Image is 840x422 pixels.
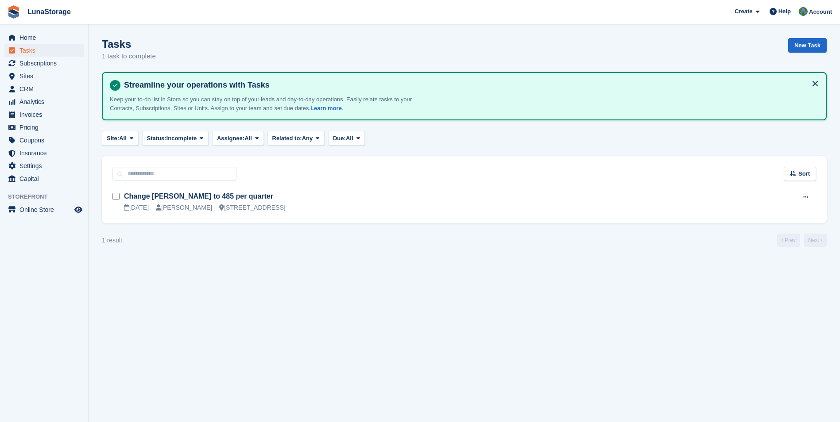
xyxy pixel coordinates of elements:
[24,4,74,19] a: LunaStorage
[272,134,302,143] span: Related to:
[102,236,122,245] div: 1 result
[124,203,149,212] div: [DATE]
[777,234,800,247] a: Previous
[102,51,156,61] p: 1 task to complete
[7,5,20,19] img: stora-icon-8386f47178a22dfd0bd8f6a31ec36ba5ce8667c1dd55bd0f319d3a0aa187defe.svg
[735,7,752,16] span: Create
[798,169,810,178] span: Sort
[4,31,84,44] a: menu
[217,134,244,143] span: Assignee:
[775,234,828,247] nav: Page
[19,108,73,121] span: Invoices
[310,105,342,111] a: Learn more
[4,96,84,108] a: menu
[302,134,313,143] span: Any
[4,173,84,185] a: menu
[244,134,252,143] span: All
[19,57,73,69] span: Subscriptions
[788,38,827,53] a: New Task
[809,8,832,16] span: Account
[19,83,73,95] span: CRM
[19,160,73,172] span: Settings
[120,80,819,90] h4: Streamline your operations with Tasks
[119,134,127,143] span: All
[107,134,119,143] span: Site:
[110,95,420,112] p: Keep your to-do list in Stora so you can stay on top of your leads and day-to-day operations. Eas...
[102,131,139,146] button: Site: All
[804,234,827,247] a: Next
[4,70,84,82] a: menu
[19,203,73,216] span: Online Store
[156,203,212,212] div: [PERSON_NAME]
[4,134,84,146] a: menu
[147,134,166,143] span: Status:
[4,83,84,95] a: menu
[73,204,84,215] a: Preview store
[142,131,209,146] button: Status: Incomplete
[333,134,346,143] span: Due:
[4,57,84,69] a: menu
[4,147,84,159] a: menu
[8,192,88,201] span: Storefront
[19,70,73,82] span: Sites
[4,203,84,216] a: menu
[19,147,73,159] span: Insurance
[19,121,73,134] span: Pricing
[102,38,156,50] h1: Tasks
[166,134,197,143] span: Incomplete
[267,131,325,146] button: Related to: Any
[19,31,73,44] span: Home
[19,134,73,146] span: Coupons
[4,160,84,172] a: menu
[4,108,84,121] a: menu
[346,134,353,143] span: All
[19,96,73,108] span: Analytics
[799,7,808,16] img: Cathal Vaughan
[212,131,264,146] button: Assignee: All
[19,44,73,57] span: Tasks
[328,131,365,146] button: Due: All
[19,173,73,185] span: Capital
[778,7,791,16] span: Help
[4,121,84,134] a: menu
[219,203,285,212] div: [STREET_ADDRESS]
[4,44,84,57] a: menu
[124,192,273,200] a: Change [PERSON_NAME] to 485 per quarter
